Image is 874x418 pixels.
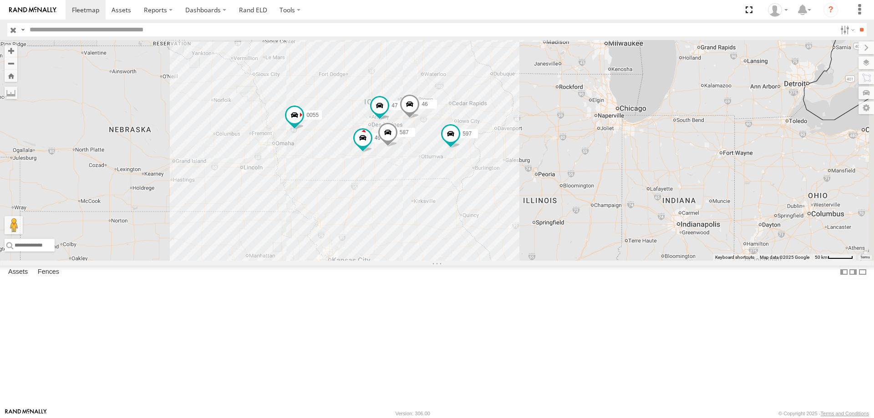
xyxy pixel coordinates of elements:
[860,256,870,259] a: Terms (opens in new tab)
[9,7,56,13] img: rand-logo.svg
[859,101,874,114] label: Map Settings
[858,266,867,279] label: Hide Summary Table
[4,266,32,278] label: Assets
[837,23,856,36] label: Search Filter Options
[396,411,430,416] div: Version: 306.00
[306,112,319,118] span: 0055
[760,255,809,260] span: Map data ©2025 Google
[5,70,17,82] button: Zoom Home
[812,254,856,261] button: Map Scale: 50 km per 52 pixels
[849,266,858,279] label: Dock Summary Table to the Right
[462,130,472,136] span: 597
[5,409,47,418] a: Visit our Website
[5,86,17,99] label: Measure
[422,101,427,107] span: 46
[375,135,381,141] span: 49
[821,411,869,416] a: Terms and Conditions
[715,254,754,261] button: Keyboard shortcuts
[765,3,791,17] div: Chase Tanke
[33,266,64,278] label: Fences
[391,102,397,109] span: 47
[19,23,26,36] label: Search Query
[5,216,23,234] button: Drag Pegman onto the map to open Street View
[778,411,869,416] div: © Copyright 2025 -
[815,255,828,260] span: 50 km
[823,3,838,17] i: ?
[400,129,409,135] span: 587
[5,45,17,57] button: Zoom in
[839,266,849,279] label: Dock Summary Table to the Left
[5,57,17,70] button: Zoom out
